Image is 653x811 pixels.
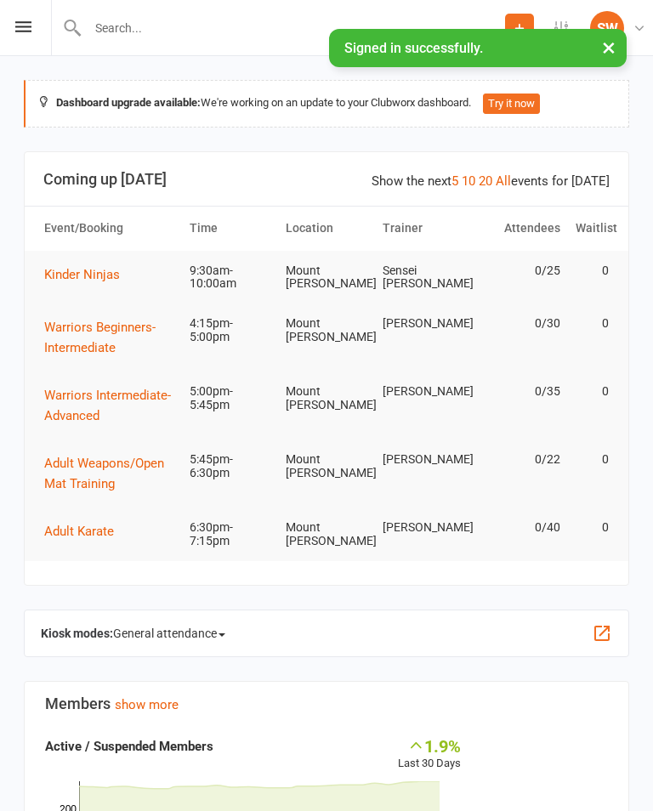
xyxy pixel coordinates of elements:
[278,371,375,425] td: Mount [PERSON_NAME]
[471,371,568,411] td: 0/35
[44,388,171,423] span: Warriors Intermediate-Advanced
[41,627,113,640] strong: Kiosk modes:
[45,739,213,754] strong: Active / Suspended Members
[568,303,616,343] td: 0
[44,320,156,355] span: Warriors Beginners-Intermediate
[113,620,225,647] span: General attendance
[375,440,472,479] td: [PERSON_NAME]
[344,40,483,56] span: Signed in successfully.
[471,251,568,291] td: 0/25
[462,173,475,189] a: 10
[568,371,616,411] td: 0
[44,453,174,494] button: Adult Weapons/Open Mat Training
[471,440,568,479] td: 0/22
[398,736,461,755] div: 1.9%
[483,94,540,114] button: Try it now
[115,697,179,712] a: show more
[56,96,201,109] strong: Dashboard upgrade available:
[182,207,279,250] th: Time
[568,440,616,479] td: 0
[568,251,616,291] td: 0
[590,11,624,45] div: SW
[278,251,375,304] td: Mount [PERSON_NAME]
[278,440,375,493] td: Mount [PERSON_NAME]
[471,207,568,250] th: Attendees
[44,524,114,539] span: Adult Karate
[398,736,461,773] div: Last 30 Days
[44,317,174,358] button: Warriors Beginners-Intermediate
[479,173,492,189] a: 20
[278,508,375,561] td: Mount [PERSON_NAME]
[45,695,608,712] h3: Members
[182,508,279,561] td: 6:30pm-7:15pm
[44,385,174,426] button: Warriors Intermediate-Advanced
[568,207,616,250] th: Waitlist
[37,207,182,250] th: Event/Booking
[375,303,472,343] td: [PERSON_NAME]
[372,171,610,191] div: Show the next events for [DATE]
[182,440,279,493] td: 5:45pm-6:30pm
[375,508,472,547] td: [PERSON_NAME]
[44,521,126,542] button: Adult Karate
[44,267,120,282] span: Kinder Ninjas
[375,207,472,250] th: Trainer
[496,173,511,189] a: All
[24,80,629,128] div: We're working on an update to your Clubworx dashboard.
[471,508,568,547] td: 0/40
[375,371,472,411] td: [PERSON_NAME]
[471,303,568,343] td: 0/30
[278,303,375,357] td: Mount [PERSON_NAME]
[43,171,610,188] h3: Coming up [DATE]
[182,371,279,425] td: 5:00pm-5:45pm
[44,264,132,285] button: Kinder Ninjas
[182,251,279,304] td: 9:30am-10:00am
[82,16,505,40] input: Search...
[182,303,279,357] td: 4:15pm-5:00pm
[278,207,375,250] th: Location
[44,456,164,491] span: Adult Weapons/Open Mat Training
[593,29,624,65] button: ×
[451,173,458,189] a: 5
[375,251,472,304] td: Sensei [PERSON_NAME]
[568,508,616,547] td: 0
